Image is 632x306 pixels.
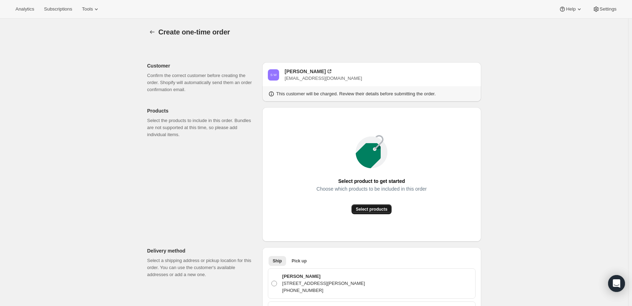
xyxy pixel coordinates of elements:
span: Choose which products to be included in this order [316,184,427,194]
p: [PERSON_NAME] [282,273,365,280]
span: Pick up [292,258,307,264]
button: Settings [588,4,621,14]
p: Select the products to include in this order. Bundles are not supported at this time, so please a... [147,117,257,138]
span: Settings [600,6,617,12]
p: [STREET_ADDRESS][PERSON_NAME] [282,280,365,287]
button: Subscriptions [40,4,76,14]
span: Subscriptions [44,6,72,12]
span: Tools [82,6,93,12]
p: Select a shipping address or pickup location for this order. You can use the customer's available... [147,257,257,278]
span: Select products [356,206,387,212]
span: Susan Wilson [268,69,279,81]
p: This customer will be charged. Review their details before submitting the order. [276,90,436,97]
button: Select products [352,204,392,214]
span: Help [566,6,575,12]
div: Open Intercom Messenger [608,275,625,292]
span: Analytics [15,6,34,12]
p: [PHONE_NUMBER] [282,287,365,294]
button: Help [555,4,587,14]
button: Analytics [11,4,38,14]
p: Confirm the correct customer before creating the order. Shopify will automatically send them an o... [147,72,257,93]
span: Create one-time order [159,28,230,36]
span: [EMAIL_ADDRESS][DOMAIN_NAME] [285,76,362,81]
p: Products [147,107,257,114]
text: S W [270,73,277,77]
button: Tools [78,4,104,14]
p: Customer [147,62,257,69]
span: Ship [273,258,282,264]
p: Delivery method [147,247,257,254]
div: [PERSON_NAME] [285,68,326,75]
span: Select product to get started [338,176,405,186]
